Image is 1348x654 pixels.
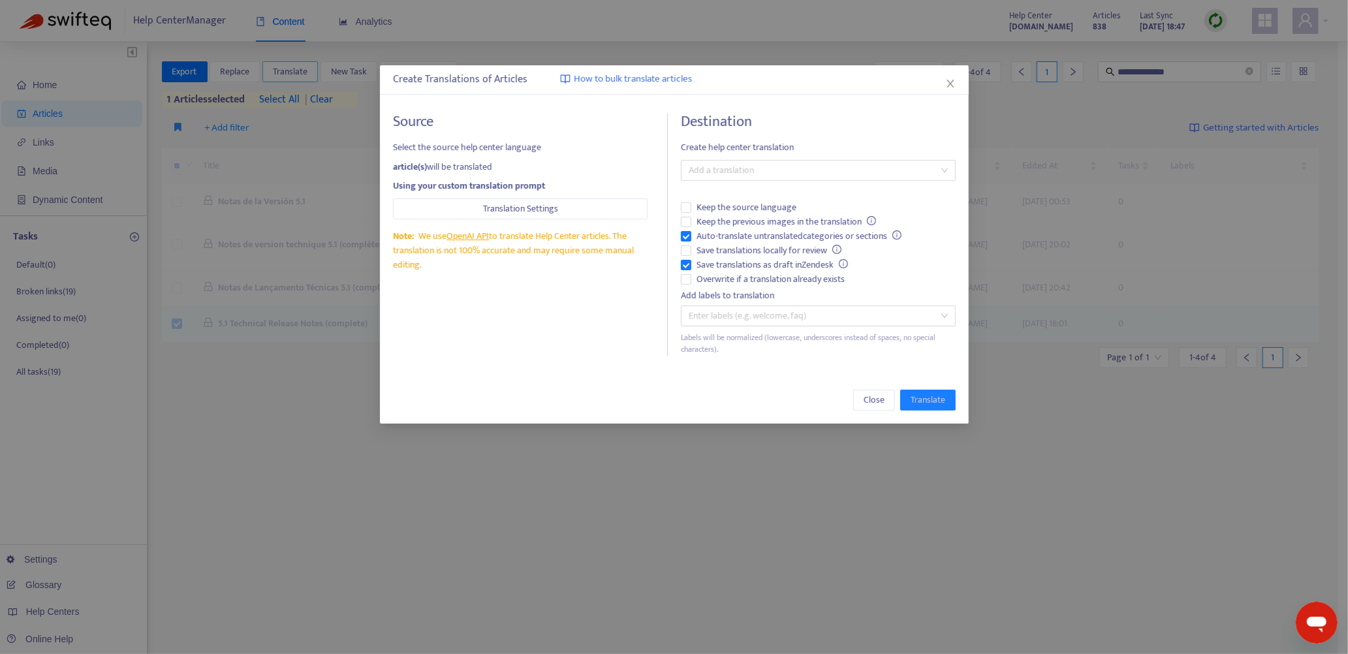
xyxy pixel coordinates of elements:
img: image-link [560,74,571,84]
div: Using your custom translation prompt [393,179,648,193]
button: Translation Settings [393,198,648,219]
span: close [945,78,955,89]
span: Save translations as draft in Zendesk [691,258,853,272]
div: Labels will be normalized (lowercase, underscores instead of spaces, no special characters). [681,332,956,356]
div: Create Translations of Articles [393,72,956,87]
h4: Source [393,113,648,131]
button: Close [853,390,894,411]
strong: article(s) [393,159,427,174]
a: OpenAI API [447,228,489,243]
span: Save translations locally for review [691,243,847,258]
span: Close [863,393,884,407]
span: Keep the source language [691,200,802,215]
span: Translation Settings [482,202,557,216]
button: Close [943,76,957,91]
a: How to bulk translate articles [560,72,692,87]
span: info-circle [832,245,841,254]
span: Select the source help center language [393,140,648,155]
span: info-circle [838,259,847,268]
span: Keep the previous images in the translation [691,215,881,229]
span: How to bulk translate articles [574,72,692,87]
span: Create help center translation [681,140,956,155]
iframe: Button to launch messaging window [1296,602,1338,644]
span: Note: [393,228,414,243]
button: Translate [900,390,955,411]
span: Overwrite if a translation already exists [691,272,850,287]
div: We use to translate Help Center articles. The translation is not 100% accurate and may require so... [393,229,648,272]
span: info-circle [866,216,875,225]
span: info-circle [892,230,901,240]
h4: Destination [681,113,956,131]
div: will be translated [393,160,648,174]
div: Add labels to translation [681,288,956,303]
span: Auto-translate untranslated categories or sections [691,229,907,243]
